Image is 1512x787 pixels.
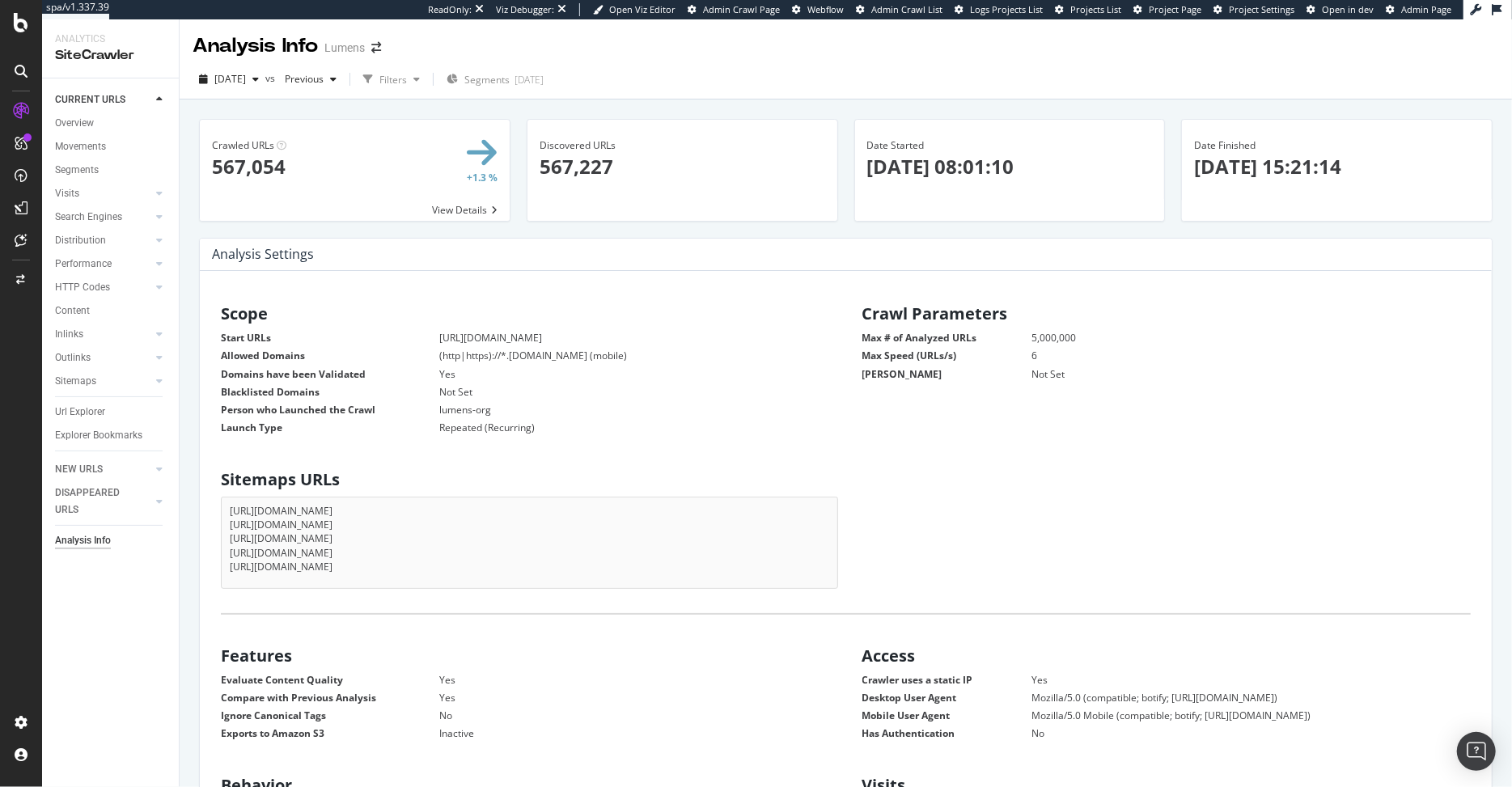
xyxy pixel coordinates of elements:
[862,673,1032,687] dt: Crawler uses a static IP
[55,256,151,273] a: Performance
[55,404,105,421] div: Url Explorer
[970,3,1043,15] span: Logs Projects List
[1194,153,1480,180] p: [DATE] 15:21:14
[55,91,125,108] div: CURRENT URLS
[55,461,103,478] div: NEW URLS
[324,40,365,56] div: Lumens
[55,373,96,390] div: Sitemaps
[1457,732,1496,771] div: Open Intercom Messenger
[230,531,829,545] li: [URL][DOMAIN_NAME]
[193,66,265,92] button: [DATE]
[55,232,106,249] div: Distribution
[55,484,137,518] div: DISAPPEARED URLS
[221,403,439,417] dt: Person who Launched the Crawl
[992,367,1472,381] dd: Not Set
[55,326,151,343] a: Inlinks
[992,673,1472,687] dd: Yes
[357,66,426,92] button: Filters
[807,3,844,15] span: Webflow
[55,427,167,444] a: Explorer Bookmarks
[55,115,94,132] div: Overview
[862,709,1032,722] dt: Mobile User Agent
[221,305,838,323] h2: Scope
[1070,3,1121,15] span: Projects List
[55,326,83,343] div: Inlinks
[214,72,246,86] span: 2025 Aug. 31st
[688,3,780,16] a: Admin Crawl Page
[55,91,151,108] a: CURRENT URLS
[399,709,830,722] dd: No
[55,349,151,366] a: Outlinks
[955,3,1043,16] a: Logs Projects List
[55,209,151,226] a: Search Engines
[55,349,91,366] div: Outlinks
[399,385,830,399] dd: Not Set
[515,73,544,87] div: [DATE]
[464,73,510,87] span: Segments
[55,279,110,296] div: HTTP Codes
[703,3,780,15] span: Admin Crawl Page
[221,647,838,665] h2: Features
[55,256,112,273] div: Performance
[399,349,830,362] dd: (http|https)://*.[DOMAIN_NAME] (mobile)
[221,349,439,362] dt: Allowed Domains
[55,532,111,549] div: Analysis Info
[428,3,472,16] div: ReadOnly:
[221,385,439,399] dt: Blacklisted Domains
[55,232,151,249] a: Distribution
[1149,3,1201,15] span: Project Page
[55,373,151,390] a: Sitemaps
[55,32,166,46] div: Analytics
[221,367,439,381] dt: Domains have been Validated
[1213,3,1294,16] a: Project Settings
[992,349,1472,362] dd: 6
[1401,3,1451,15] span: Admin Page
[55,138,106,155] div: Movements
[230,560,829,573] li: [URL][DOMAIN_NAME]
[1194,138,1256,152] span: Date Finished
[221,691,439,704] dt: Compare with Previous Analysis
[609,3,676,15] span: Open Viz Editor
[1229,3,1294,15] span: Project Settings
[862,691,1032,704] dt: Desktop User Agent
[1307,3,1374,16] a: Open in dev
[856,3,942,16] a: Admin Crawl List
[55,404,167,421] a: Url Explorer
[1386,3,1451,16] a: Admin Page
[593,3,676,16] a: Open Viz Editor
[55,303,167,319] a: Content
[55,532,167,549] a: Analysis Info
[399,673,830,687] dd: Yes
[55,209,122,226] div: Search Engines
[55,461,151,478] a: NEW URLS
[792,3,844,16] a: Webflow
[862,726,1032,740] dt: Has Authentication
[440,66,550,92] button: Segments[DATE]
[862,647,1480,665] h2: Access
[399,367,830,381] dd: Yes
[862,331,1032,345] dt: Max # of Analyzed URLs
[230,546,829,560] li: [URL][DOMAIN_NAME]
[221,709,439,722] dt: Ignore Canonical Tags
[221,331,439,345] dt: Start URLs
[1133,3,1201,16] a: Project Page
[55,427,142,444] div: Explorer Bookmarks
[55,185,79,202] div: Visits
[221,421,439,434] dt: Launch Type
[399,403,830,417] dd: lumens-org
[862,367,1032,381] dt: [PERSON_NAME]
[221,726,439,740] dt: Exports to Amazon S3
[278,72,324,86] span: Previous
[379,73,407,87] div: Filters
[265,71,278,85] span: vs
[992,331,1472,345] dd: 5,000,000
[992,691,1472,704] dd: Mozilla/5.0 (compatible; botify; [URL][DOMAIN_NAME])
[871,3,942,15] span: Admin Crawl List
[55,484,151,518] a: DISAPPEARED URLS
[55,46,166,65] div: SiteCrawler
[371,42,381,53] div: arrow-right-arrow-left
[992,709,1472,722] dd: Mozilla/5.0 Mobile (compatible; botify; [URL][DOMAIN_NAME])
[862,305,1480,323] h2: Crawl Parameters
[55,138,167,155] a: Movements
[496,3,554,16] div: Viz Debugger:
